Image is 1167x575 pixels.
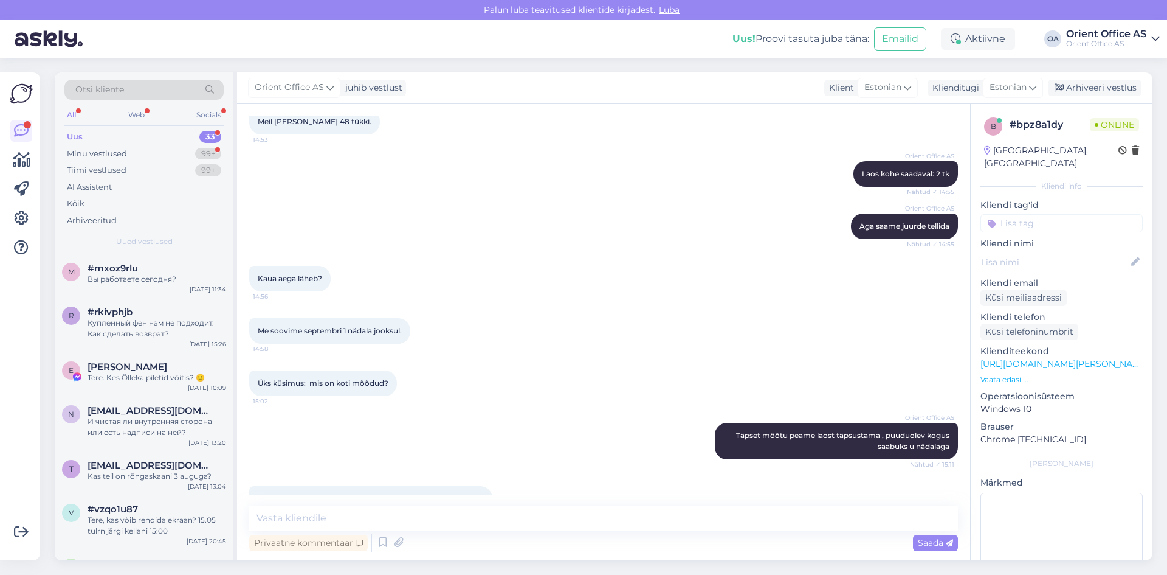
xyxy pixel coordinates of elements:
[980,290,1067,306] div: Küsi meiliaadressi
[253,135,298,144] span: 14:53
[905,152,954,161] span: Orient Office AS
[258,494,481,514] span: Tänan, see on hea info. Aga saate [PERSON_NAME] sügav on [PERSON_NAME]. Oluline, et vähemalt 10 cm.
[909,460,954,469] span: Nähtud ✓ 15:11
[990,81,1027,94] span: Estonian
[249,535,368,551] div: Privaatne kommentaar
[258,117,371,126] span: Meil [PERSON_NAME] 48 tükki.
[928,82,979,94] div: Klienditugi
[88,274,226,285] div: Вы работаете сегодня?
[980,277,1143,290] p: Kliendi email
[980,403,1143,416] p: Windows 10
[88,515,226,537] div: Tere, kas võib rendida ekraan? 15.05 tulrn järgi kellani 15:00
[195,164,221,176] div: 99+
[189,340,226,349] div: [DATE] 15:26
[88,504,138,515] span: #vzqo1u87
[1066,29,1160,49] a: Orient Office ASOrient Office AS
[88,263,138,274] span: #mxoz9rlu
[907,240,954,249] span: Nähtud ✓ 14:55
[918,537,953,548] span: Saada
[88,318,226,340] div: Купленный фен нам не подходит. Как сделать возврат?
[116,236,173,247] span: Uued vestlused
[258,326,402,335] span: Me soovime septembri 1 nädala jooksul.
[1090,118,1139,131] span: Online
[67,198,84,210] div: Kõik
[68,409,74,419] span: n
[188,438,226,447] div: [DATE] 13:20
[980,181,1143,192] div: Kliendi info
[195,148,221,160] div: 99+
[732,32,869,46] div: Proovi tasuta juba täna:
[980,345,1143,358] p: Klienditeekond
[736,431,951,451] span: Täpset mõõtu peame laost täpsustama , puuduolev kogus saabuks u nädalaga
[1048,80,1141,96] div: Arhiveeri vestlus
[88,307,133,318] span: #rkivphjb
[907,187,954,197] span: Nähtud ✓ 14:55
[980,237,1143,250] p: Kliendi nimi
[187,537,226,546] div: [DATE] 20:45
[340,82,402,94] div: juhib vestlust
[980,214,1143,232] input: Lisa tag
[859,221,949,231] span: Aga saame juurde tellida
[253,344,298,354] span: 14:58
[980,324,1078,340] div: Küsi telefoninumbrit
[980,420,1143,433] p: Brauser
[874,27,926,51] button: Emailid
[69,311,74,320] span: r
[88,361,167,372] span: Eva-Maria Virnas
[88,460,214,471] span: timakova.katrin@gmail.com
[1010,117,1090,132] div: # bpz8a1dy
[980,199,1143,212] p: Kliendi tag'id
[10,82,33,105] img: Askly Logo
[984,144,1118,170] div: [GEOGRAPHIC_DATA], [GEOGRAPHIC_DATA]
[655,4,683,15] span: Luba
[69,508,74,517] span: v
[69,366,74,375] span: E
[67,215,117,227] div: Arhiveeritud
[980,433,1143,446] p: Chrome [TECHNICAL_ID]
[905,413,954,422] span: Orient Office AS
[188,383,226,392] div: [DATE] 10:09
[67,164,126,176] div: Tiimi vestlused
[905,204,954,213] span: Orient Office AS
[68,267,75,276] span: m
[88,471,226,482] div: Kas teil on rõngaskaani 3 auguga?
[258,274,322,283] span: Kaua aega läheb?
[732,33,756,44] b: Uus!
[980,358,1148,369] a: [URL][DOMAIN_NAME][PERSON_NAME]
[980,311,1143,324] p: Kliendi telefon
[941,28,1015,50] div: Aktiivne
[981,256,1129,269] input: Lisa nimi
[1044,30,1061,47] div: OA
[67,131,83,143] div: Uus
[190,285,226,294] div: [DATE] 11:34
[126,107,147,123] div: Web
[824,82,854,94] div: Klient
[88,559,181,570] span: Audu Gombi Gombi
[255,81,324,94] span: Orient Office AS
[88,372,226,383] div: Tere. Kes Õlleka piletid võitis? 🙂
[88,405,214,416] span: natalyamam3@gmail.com
[64,107,78,123] div: All
[194,107,224,123] div: Socials
[67,148,127,160] div: Minu vestlused
[980,476,1143,489] p: Märkmed
[253,397,298,406] span: 15:02
[1066,39,1146,49] div: Orient Office AS
[980,374,1143,385] p: Vaata edasi ...
[69,464,74,473] span: t
[1066,29,1146,39] div: Orient Office AS
[88,416,226,438] div: И чистая ли внутренняя сторона или есть надписи на ней?
[980,390,1143,403] p: Operatsioonisüsteem
[980,458,1143,469] div: [PERSON_NAME]
[199,131,221,143] div: 33
[188,482,226,491] div: [DATE] 13:04
[253,292,298,301] span: 14:56
[67,181,112,193] div: AI Assistent
[864,81,901,94] span: Estonian
[862,169,949,178] span: Laos kohe saadaval: 2 tk
[75,83,124,96] span: Otsi kliente
[258,378,388,388] span: Üks küsimus: mis on koti mõõdud?
[991,122,996,131] span: b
